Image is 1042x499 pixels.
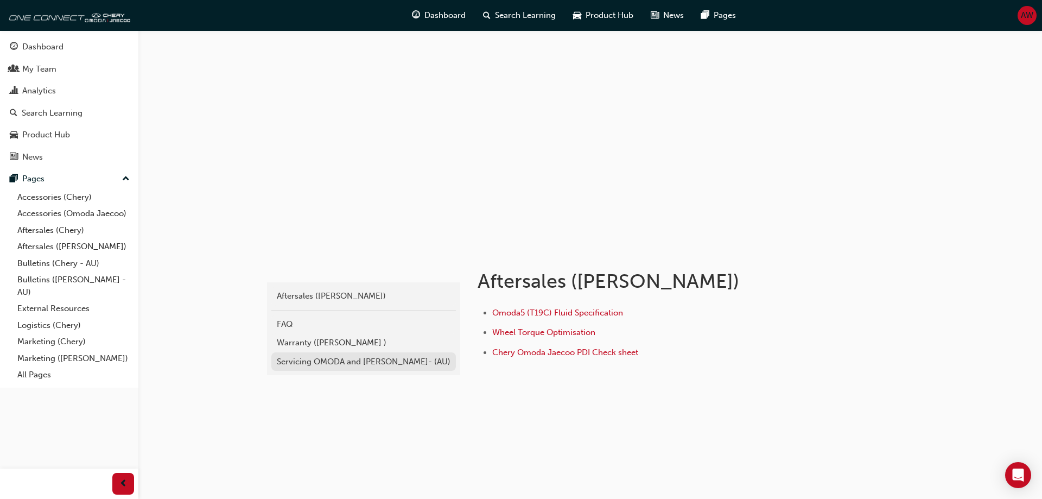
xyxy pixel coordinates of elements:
a: Servicing OMODA and [PERSON_NAME]- (AU) [271,352,456,371]
span: search-icon [10,109,17,118]
div: FAQ [277,318,450,331]
a: Bulletins (Chery - AU) [13,255,134,272]
a: Marketing ([PERSON_NAME]) [13,350,134,367]
a: All Pages [13,367,134,383]
a: Analytics [4,81,134,101]
button: AW [1018,6,1037,25]
a: car-iconProduct Hub [564,4,642,27]
a: News [4,147,134,167]
span: News [663,9,684,22]
div: Product Hub [22,129,70,141]
div: Aftersales ([PERSON_NAME]) [277,290,450,302]
a: Aftersales (Chery) [13,222,134,239]
button: Pages [4,169,134,189]
a: guage-iconDashboard [403,4,474,27]
div: Servicing OMODA and [PERSON_NAME]- (AU) [277,356,450,368]
a: Aftersales ([PERSON_NAME]) [271,287,456,306]
span: up-icon [122,172,130,186]
div: Dashboard [22,41,63,53]
a: Aftersales ([PERSON_NAME]) [13,238,134,255]
a: pages-iconPages [692,4,745,27]
span: people-icon [10,65,18,74]
a: Product Hub [4,125,134,145]
span: Search Learning [495,9,556,22]
span: search-icon [483,9,491,22]
span: prev-icon [119,477,128,491]
a: Dashboard [4,37,134,57]
span: Pages [714,9,736,22]
span: pages-icon [701,9,709,22]
div: Warranty ([PERSON_NAME] ) [277,337,450,349]
a: Marketing (Chery) [13,333,134,350]
img: oneconnect [5,4,130,26]
h1: Aftersales ([PERSON_NAME]) [478,269,834,293]
span: guage-icon [10,42,18,52]
span: car-icon [573,9,581,22]
a: search-iconSearch Learning [474,4,564,27]
a: Bulletins ([PERSON_NAME] - AU) [13,271,134,300]
span: news-icon [10,153,18,162]
a: FAQ [271,315,456,334]
a: Chery Omoda Jaecoo PDI Check sheet [492,348,638,357]
span: car-icon [10,130,18,140]
a: Search Learning [4,103,134,123]
a: Accessories (Omoda Jaecoo) [13,205,134,222]
span: pages-icon [10,174,18,184]
div: Search Learning [22,107,82,119]
div: My Team [22,63,56,75]
span: chart-icon [10,86,18,96]
span: guage-icon [412,9,420,22]
span: Dashboard [424,9,466,22]
a: Accessories (Chery) [13,189,134,206]
a: Wheel Torque Optimisation [492,327,595,337]
div: Analytics [22,85,56,97]
div: Pages [22,173,45,185]
a: External Resources [13,300,134,317]
span: Product Hub [586,9,633,22]
a: news-iconNews [642,4,692,27]
a: Warranty ([PERSON_NAME] ) [271,333,456,352]
a: Omoda5 (T19C) Fluid Specification [492,308,623,318]
div: News [22,151,43,163]
button: DashboardMy TeamAnalyticsSearch LearningProduct HubNews [4,35,134,169]
span: news-icon [651,9,659,22]
div: Open Intercom Messenger [1005,462,1031,488]
a: My Team [4,59,134,79]
span: AW [1021,9,1033,22]
a: Logistics (Chery) [13,317,134,334]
